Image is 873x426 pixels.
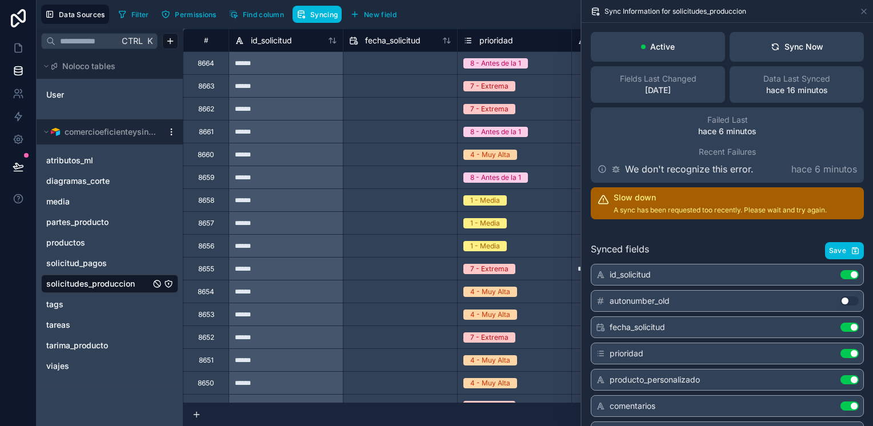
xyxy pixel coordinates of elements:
[614,192,827,203] h2: Slow down
[625,162,754,176] p: We don't recognize this error.
[610,374,700,385] span: producto_personalizado
[470,172,521,183] div: 8 - Antes de la 1
[470,310,510,320] div: 4 - Muy Alta
[157,6,220,23] button: Permissions
[470,287,510,297] div: 4 - Muy Alta
[46,89,139,101] a: User
[46,216,109,228] span: partes_producto
[766,85,828,96] p: hace 16 minutos
[470,81,508,91] div: 7 - Extrema
[121,34,144,48] span: Ctrl
[157,6,225,23] a: Permissions
[470,58,521,69] div: 8 - Antes de la 1
[46,360,150,372] a: viajes
[198,310,214,319] div: 8653
[41,254,178,272] div: solicitud_pagos
[46,196,70,207] span: media
[41,336,178,355] div: tarima_producto
[46,237,85,248] span: productos
[46,155,150,166] a: atributos_ml
[46,299,150,310] a: tags
[114,6,153,23] button: Filter
[364,10,397,19] span: New field
[346,6,401,23] button: New field
[41,316,178,334] div: tareas
[46,175,110,187] span: diagramas_corte
[730,32,864,62] button: Sync Now
[198,219,214,228] div: 8657
[46,319,70,331] span: tareas
[198,82,214,91] div: 8663
[41,213,178,231] div: partes_producto
[763,73,830,85] span: Data Last Synced
[41,124,162,140] button: Airtable Logocomercioeficienteysingular
[46,319,150,331] a: tareas
[650,41,675,53] p: Active
[198,59,214,68] div: 8664
[65,126,157,138] span: comercioeficienteysingular
[365,35,421,46] span: fecha_solicitud
[46,278,135,290] span: solicitudes_produccion
[59,10,105,19] span: Data Sources
[198,264,214,274] div: 8655
[198,242,214,251] div: 8656
[645,85,671,96] p: [DATE]
[46,175,150,187] a: diagramas_corte
[51,127,60,136] img: Airtable Logo
[791,162,857,176] p: hace 6 minutos
[610,400,655,412] span: comentarios
[198,105,214,114] div: 8662
[198,401,214,411] div: 8649
[293,6,346,23] a: Syncing
[46,299,63,310] span: tags
[62,61,115,72] span: Noloco tables
[470,401,508,411] div: 7 - Extrema
[192,36,220,45] div: #
[46,360,69,372] span: viajes
[470,378,510,388] div: 4 - Muy Alta
[470,264,508,274] div: 7 - Extrema
[771,41,823,53] div: Sync Now
[198,150,214,159] div: 8660
[175,10,216,19] span: Permissions
[41,275,178,293] div: solicitudes_produccion
[610,295,670,307] span: autonumber_old
[46,258,150,269] a: solicitud_pagos
[198,287,214,296] div: 8654
[620,73,696,85] span: Fields Last Changed
[243,10,284,19] span: Find column
[46,258,107,269] span: solicitud_pagos
[470,195,500,206] div: 1 - Media
[225,6,288,23] button: Find column
[610,321,665,333] span: fecha_solicitud
[199,356,214,365] div: 8651
[41,192,178,211] div: media
[41,151,178,170] div: atributos_ml
[707,114,748,126] span: Failed Last
[479,35,513,46] span: prioridad
[131,10,149,19] span: Filter
[829,246,846,255] span: Save
[825,242,864,259] button: Save
[46,196,150,207] a: media
[41,5,109,24] button: Data Sources
[41,86,178,104] div: User
[470,218,500,228] div: 1 - Media
[46,340,150,351] a: tarima_producto
[198,379,214,388] div: 8650
[610,348,643,359] span: prioridad
[41,295,178,314] div: tags
[198,173,214,182] div: 8659
[604,7,746,16] span: Sync Information for solicitudes_produccion
[470,241,500,251] div: 1 - Media
[46,216,150,228] a: partes_producto
[310,10,338,19] span: Syncing
[46,155,93,166] span: atributos_ml
[470,127,521,137] div: 8 - Antes de la 1
[591,242,649,259] span: Synced fields
[251,35,292,46] span: id_solicitud
[198,333,214,342] div: 8652
[470,355,510,365] div: 4 - Muy Alta
[698,126,756,137] p: hace 6 minutos
[46,237,150,248] a: productos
